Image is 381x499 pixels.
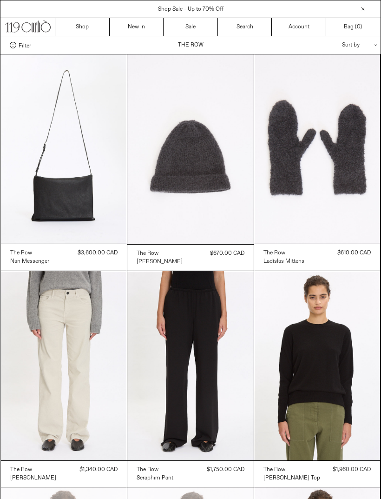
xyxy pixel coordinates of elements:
[158,6,223,13] a: Shop Sale - Up to 70% Off
[357,23,362,31] span: )
[333,466,371,474] div: $1,960.00 CAD
[137,258,183,266] a: [PERSON_NAME]
[78,249,118,257] div: $3,600.00 CAD
[263,249,285,257] div: The Row
[137,466,173,474] a: The Row
[127,54,254,244] img: The Row Leomir Beanie in faded black
[137,466,158,474] div: The Row
[254,54,381,244] img: The Row Ladislas Mittens in faded black
[10,249,49,257] a: The Row
[110,18,164,36] a: New In
[137,250,158,258] div: The Row
[1,271,127,460] img: The Row Carlyl Pant in ice
[10,466,56,474] a: The Row
[326,18,381,36] a: Bag ()
[10,249,32,257] div: The Row
[137,249,183,258] a: The Row
[10,474,56,482] a: [PERSON_NAME]
[288,36,371,54] div: Sort by
[10,257,49,266] a: Nan Messenger
[218,18,272,36] a: Search
[263,249,304,257] a: The Row
[137,474,173,482] a: Seraphim Pant
[164,18,218,36] a: Sale
[263,257,304,266] a: Ladislas Mittens
[10,466,32,474] div: The Row
[263,474,320,482] a: [PERSON_NAME] Top
[19,42,31,48] span: Filter
[263,466,320,474] a: The Row
[254,271,381,460] img: The Row Leilani Top in black
[357,23,360,31] span: 0
[127,271,254,461] img: The Row Seraphim Pant in black
[210,249,244,258] div: $670.00 CAD
[79,466,118,474] div: $1,340.00 CAD
[263,466,285,474] div: The Row
[10,258,49,266] div: Nan Messenger
[207,466,244,474] div: $1,750.00 CAD
[1,54,127,244] img: The Row Nan Messenger Bag
[55,18,110,36] a: Shop
[263,258,304,266] div: Ladislas Mittens
[272,18,326,36] a: Account
[337,249,371,257] div: $610.00 CAD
